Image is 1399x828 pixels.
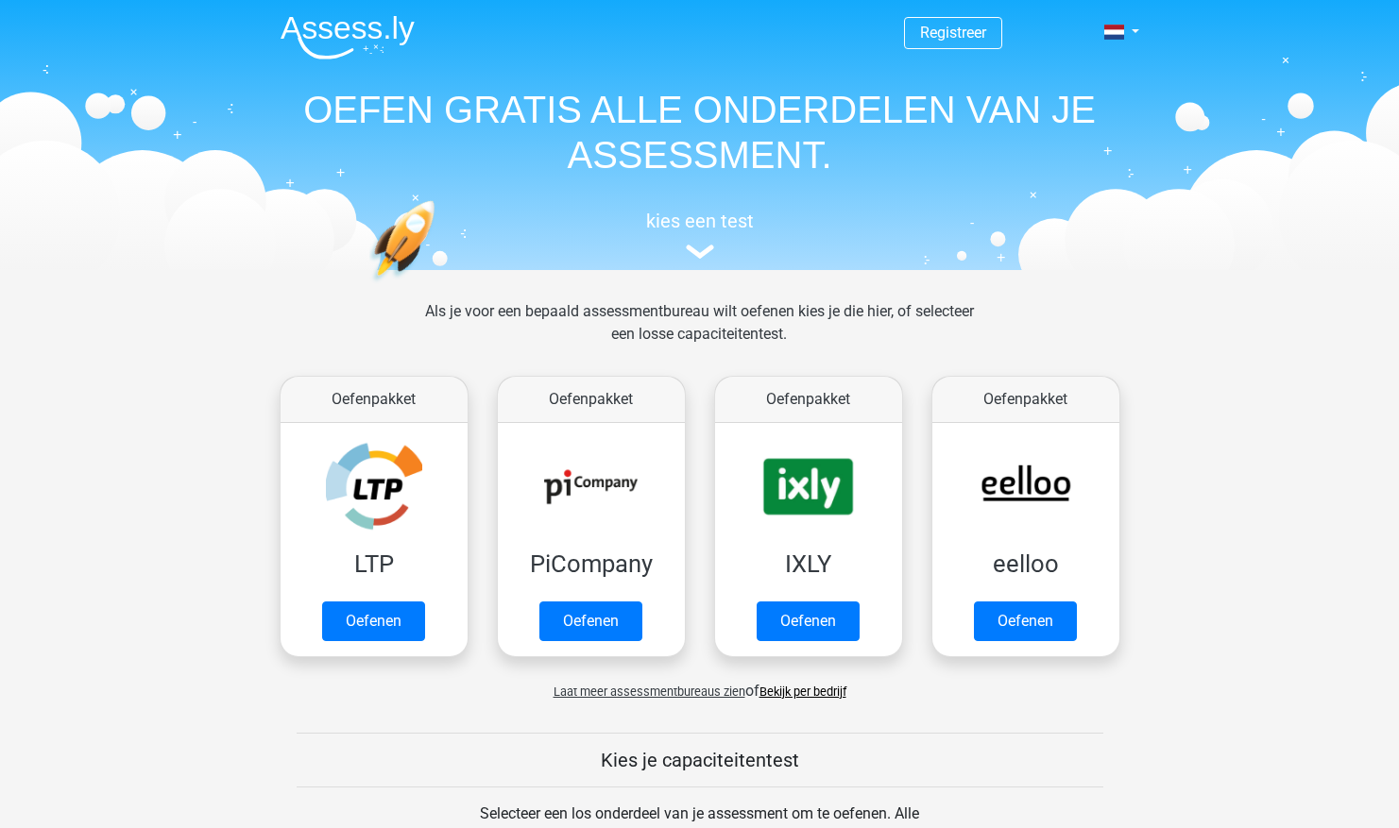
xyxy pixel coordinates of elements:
a: Oefenen [322,601,425,641]
a: Oefenen [539,601,642,641]
a: Oefenen [757,601,860,641]
a: Oefenen [974,601,1077,641]
h1: OEFEN GRATIS ALLE ONDERDELEN VAN JE ASSESSMENT. [265,87,1135,177]
div: of [265,665,1135,702]
span: Laat meer assessmentbureaus zien [554,684,745,699]
img: assessment [686,245,714,259]
h5: kies een test [265,210,1135,232]
img: Assessly [281,15,415,59]
div: Als je voor een bepaald assessmentbureau wilt oefenen kies je die hier, of selecteer een losse ca... [410,300,989,368]
a: Registreer [920,24,986,42]
a: Bekijk per bedrijf [759,684,846,699]
h5: Kies je capaciteitentest [297,749,1103,771]
a: kies een test [265,210,1135,260]
img: oefenen [369,200,508,371]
